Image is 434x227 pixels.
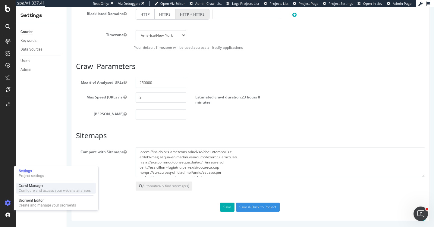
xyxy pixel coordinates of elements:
[414,207,428,221] iframe: Intercom live chat
[20,58,30,64] div: Users
[19,188,91,193] div: Configure and access your website analyses
[16,168,96,179] a: SettingsProject settings
[269,1,288,6] span: Projects List
[118,1,140,6] div: Viz Debugger:
[190,1,222,6] a: Admin Crawl List
[93,1,109,6] div: ReadOnly:
[20,12,62,19] div: Settings
[329,1,353,6] span: Project Settings
[232,1,259,6] span: Logs Projects List
[264,1,288,6] a: Projects List
[20,38,62,44] a: Keywords
[19,173,44,178] div: Project settings
[293,1,318,6] a: Project Page
[69,140,358,170] textarea: lorem://ips.dolors-ametcons.adi/el/se/doeiu/tempori.utl etdol://mag.aliqua-enimadmi.ven/qu/no/exe...
[128,87,193,98] span: 23 hours 8 minutes
[393,1,411,6] span: Admin Page
[20,29,62,35] a: Crawler
[19,169,44,173] div: Settings
[387,1,411,6] a: Admin Page
[19,198,76,203] div: Segment Editor
[226,1,259,6] a: Logs Projects List
[9,124,358,132] h3: Sitemaps
[363,1,382,6] span: Open in dev
[20,46,62,53] a: Data Sources
[20,58,62,64] a: Users
[67,7,434,227] iframe: To enrich screen reader interactions, please activate Accessibility in Grammarly extension settings
[323,1,353,6] a: Project Settings
[154,1,185,6] a: Open Viz Editor
[20,29,33,35] div: Crawler
[160,1,185,6] span: Open Viz Editor
[5,140,64,147] label: Compare with Sitemaps
[20,67,62,73] a: Admin
[57,142,60,147] button: Compare with Sitemaps
[299,1,318,6] span: Project Page
[16,197,96,208] a: Segment EditorCreate and manage your segments
[20,38,36,44] div: Keywords
[69,174,125,183] button: Automatically find sitemap(s)
[20,46,42,53] div: Data Sources
[195,1,222,6] span: Admin Crawl List
[169,195,213,204] input: Save & Back to Project
[16,183,96,194] a: Crawl ManagerConfigure and access your website analyses
[19,203,76,208] div: Create and manage your segments
[5,102,64,109] label: [PERSON_NAME]
[57,104,60,109] button: [PERSON_NAME]
[153,195,168,204] button: Save
[128,85,209,98] label: Estimated crawl duration:
[19,183,91,188] div: Crawl Manager
[20,67,31,73] div: Admin
[357,1,382,6] a: Open in dev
